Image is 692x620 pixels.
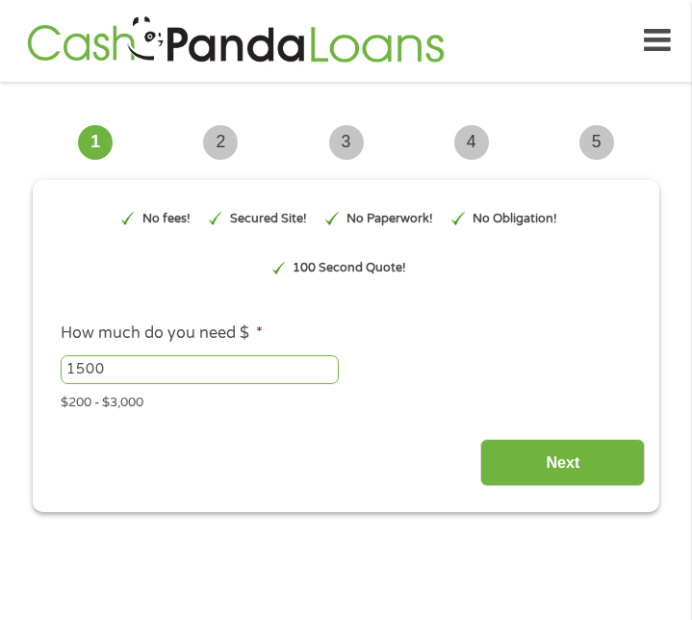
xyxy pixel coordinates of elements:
[579,125,614,160] span: 5
[78,125,113,160] span: 1
[142,210,191,228] p: No fees!
[21,13,450,68] img: GetLoanNow Logo
[480,439,645,486] input: Next
[61,387,631,413] div: $200 - $3,000
[293,259,406,277] p: 100 Second Quote!
[203,125,238,160] span: 2
[61,323,263,344] label: How much do you need $
[230,210,307,228] p: Secured Site!
[473,210,557,228] p: No Obligation!
[346,210,433,228] p: No Paperwork!
[329,125,364,160] span: 3
[454,125,489,160] span: 4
